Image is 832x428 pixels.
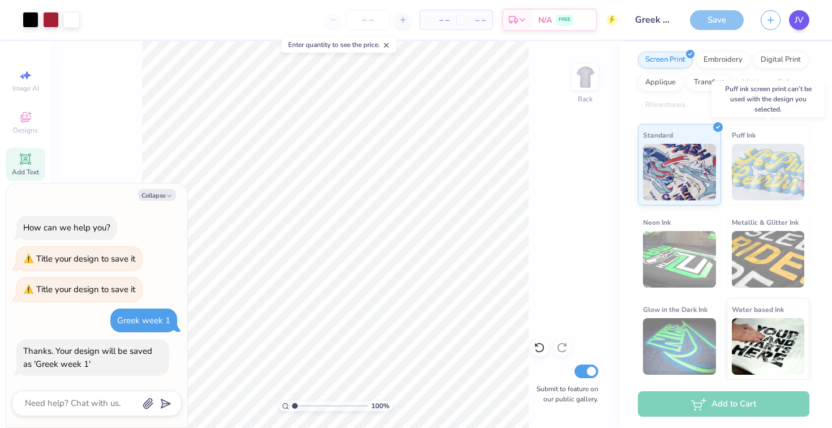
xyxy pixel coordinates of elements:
button: Collapse [138,189,176,201]
img: Puff Ink [732,144,805,200]
span: N/A [538,14,552,26]
div: Puff ink screen print can’t be used with the design you selected. [711,81,825,117]
div: Title your design to save it [36,253,135,264]
span: Neon Ink [643,216,671,228]
input: – – [346,10,390,30]
a: JV [789,10,809,30]
span: – – [427,14,449,26]
span: Image AI [12,84,39,93]
div: Vinyl [735,74,767,91]
span: Metallic & Glitter Ink [732,216,799,228]
span: Puff Ink [732,129,756,141]
span: Designs [13,126,38,135]
span: 100 % [371,401,389,411]
div: Thanks. Your design will be saved as 'Greek week 1' [23,345,152,370]
span: – – [463,14,486,26]
div: Transfers [687,74,732,91]
input: Untitled Design [626,8,681,31]
img: Glow in the Dark Ink [643,318,716,375]
span: Standard [643,129,673,141]
div: Enter quantity to see the price. [282,37,397,53]
img: Back [574,66,597,88]
img: Water based Ink [732,318,805,375]
div: Applique [638,74,683,91]
div: Digital Print [753,52,808,69]
div: Back [578,94,593,104]
span: Add Text [12,168,39,177]
div: Title your design to save it [36,284,135,295]
div: Greek week 1 [117,315,170,326]
span: Water based Ink [732,303,784,315]
div: Foil [770,74,797,91]
span: Glow in the Dark Ink [643,303,707,315]
img: Neon Ink [643,231,716,288]
img: Standard [643,144,716,200]
span: FREE [559,16,571,24]
div: Rhinestones [638,97,693,114]
img: Metallic & Glitter Ink [732,231,805,288]
div: Embroidery [696,52,750,69]
label: Submit to feature on our public gallery. [530,384,598,404]
span: JV [795,14,804,27]
div: How can we help you? [23,222,110,233]
div: Screen Print [638,52,693,69]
